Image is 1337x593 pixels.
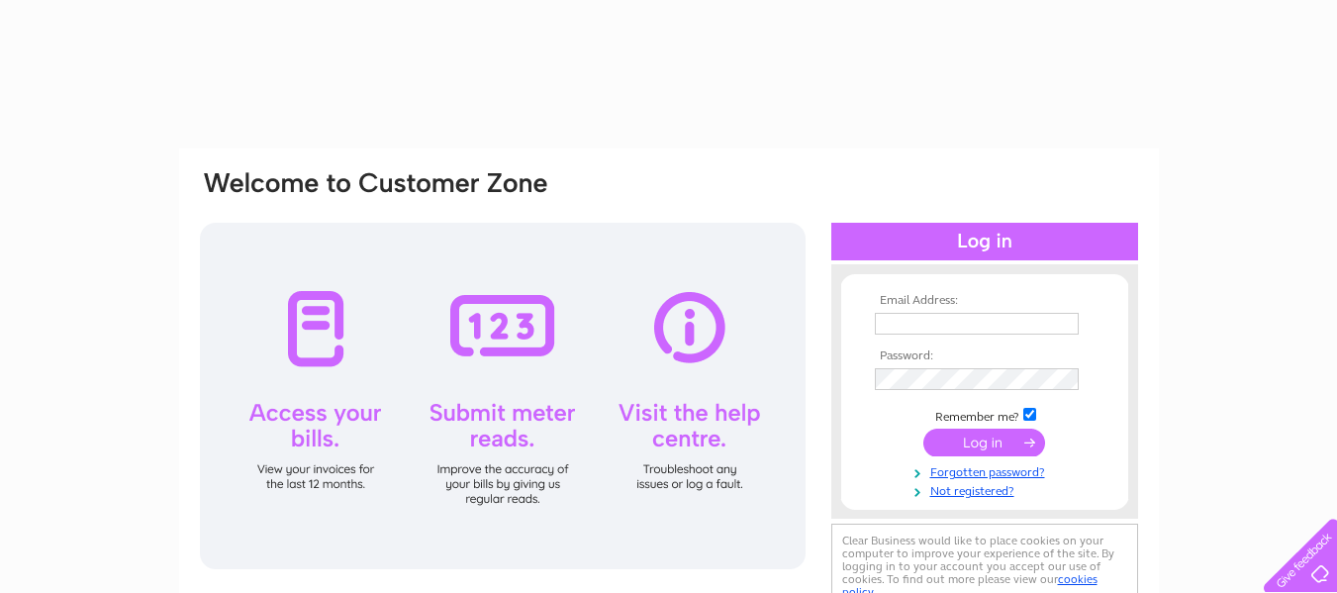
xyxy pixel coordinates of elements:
[870,405,1099,425] td: Remember me?
[923,429,1045,456] input: Submit
[870,294,1099,308] th: Email Address:
[875,461,1099,480] a: Forgotten password?
[870,349,1099,363] th: Password:
[875,480,1099,499] a: Not registered?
